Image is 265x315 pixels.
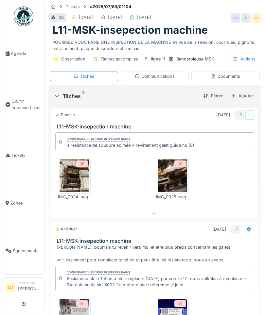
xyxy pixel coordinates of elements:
div: À vérifier [55,226,77,232]
div: POURRIEZ_VOUS FAIRE UNE INSPECTION DE LA MACHINE en vue de la révision, courroies, pignons, entra... [52,37,257,52]
span: Zones [10,200,42,206]
img: Badge_color-CXgf-gQk.svg [14,7,33,26]
div: LD [235,110,244,120]
div: [DATE] [79,14,93,21]
div: 4 résistance de soudure abîmée + revêtement galet guide hs (6). [67,142,196,148]
div: Tâches [54,92,198,100]
li: [PERSON_NAME] [18,280,42,294]
strong: #2025/07/63/01104 [87,4,134,10]
div: Filtrer [201,91,225,100]
div: Documents [211,73,240,79]
div: LD [231,225,240,234]
span: Équipements [13,248,42,254]
div: IMG_0025.jpeg [156,194,189,200]
div: Actions [230,54,258,64]
a: Agenda [3,30,44,77]
div: Observation [61,56,85,62]
div: Ajouter [228,91,256,100]
div: Tâches accomplies [100,56,138,62]
img: m35isxdl0kkcs0c9xbaensisatjb [158,159,187,192]
a: Équipements [3,227,44,274]
div: ligne 11 [151,56,165,62]
div: [DATE] [216,112,230,118]
div: [DATE] [108,14,122,21]
div: Technicien [18,280,42,285]
div: Terminé [55,112,75,118]
div: 03 [59,14,64,21]
div: IMG_0024.jpeg [58,194,91,200]
span: Ouvrir nouveau ticket [11,98,42,110]
div: Tâches [74,73,94,79]
div: Banderoleuse MSK [176,56,214,62]
a: Tickets [3,131,44,179]
div: Communications [135,73,175,79]
div: [DATE] [137,14,151,21]
div: Tickets [66,4,80,10]
a: Zones [3,179,44,227]
div: JC [252,13,261,23]
span: Tickets [11,152,42,158]
div: JC [241,13,251,23]
div: Commentaire de clôture de [PERSON_NAME] [67,137,130,141]
li: LD [6,283,15,292]
div: LL [245,110,254,120]
h1: L11-MSK-insepection machine [52,24,208,36]
sup: 2 [82,92,85,100]
a: Ouvrir nouveau ticket [3,77,44,131]
a: LD Technicien[PERSON_NAME] [6,280,42,296]
img: rm1mcgzy6meae0fytpg8o1o1l63o [60,159,89,192]
div: [DATE] [212,226,226,232]
div: [PERSON_NAME], pourrais tu revenir vers moi et être plus précis concernant les galets voir égalem... [57,244,256,263]
h3: L11-MSK-insepection machine [57,238,256,244]
h3: L11-MSK-insepection machine [57,124,256,130]
span: Agenda [11,50,42,57]
div: Commentaire de clôture de [PERSON_NAME] [67,270,130,275]
div: JC [231,13,240,23]
div: Résistance ok le Téflon a été remplacer [DATE] par contre 12 roues vulkolan à remplacer + 24 roul... [67,275,251,288]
